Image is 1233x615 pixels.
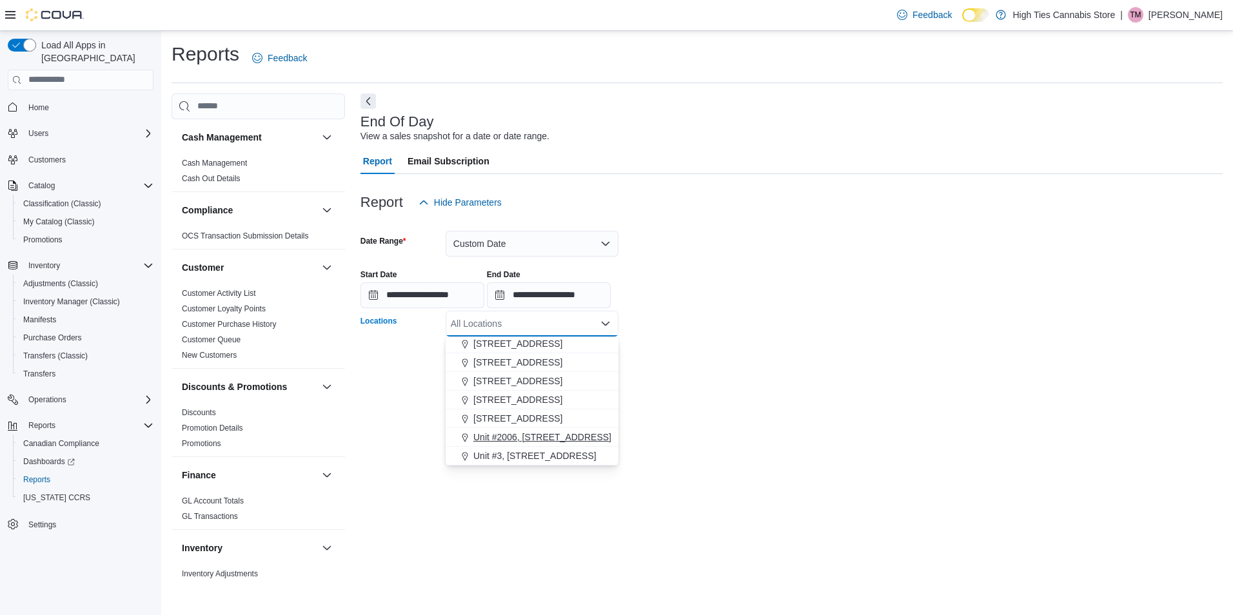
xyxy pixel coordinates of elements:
[28,128,48,139] span: Users
[23,333,82,343] span: Purchase Orders
[182,408,216,417] a: Discounts
[473,431,686,444] span: Unit #2006, [STREET_ADDRESS][PERSON_NAME]
[182,304,266,313] a: Customer Loyalty Points
[182,496,244,506] span: GL Account Totals
[28,155,66,165] span: Customers
[172,493,345,529] div: Finance
[3,98,159,117] button: Home
[36,39,153,64] span: Load All Apps in [GEOGRAPHIC_DATA]
[3,150,159,169] button: Customers
[23,100,54,115] a: Home
[473,393,562,406] span: [STREET_ADDRESS]
[18,454,80,469] a: Dashboards
[172,41,239,67] h1: Reports
[172,405,345,456] div: Discounts & Promotions
[182,335,241,345] span: Customer Queue
[408,148,489,174] span: Email Subscription
[182,158,247,168] span: Cash Management
[23,369,55,379] span: Transfers
[18,366,61,382] a: Transfers
[1128,7,1143,23] div: Theresa Morgan
[28,102,49,113] span: Home
[182,424,243,433] a: Promotion Details
[360,316,397,326] label: Locations
[18,490,153,505] span: Washington CCRS
[28,260,60,271] span: Inventory
[23,126,54,141] button: Users
[13,489,159,507] button: [US_STATE] CCRS
[182,469,216,482] h3: Finance
[182,159,247,168] a: Cash Management
[28,395,66,405] span: Operations
[23,258,153,273] span: Inventory
[1130,7,1141,23] span: TM
[182,469,317,482] button: Finance
[18,196,106,211] a: Classification (Classic)
[172,286,345,368] div: Customer
[892,2,957,28] a: Feedback
[3,124,159,142] button: Users
[13,275,159,293] button: Adjustments (Classic)
[13,434,159,453] button: Canadian Compliance
[487,269,520,280] label: End Date
[172,155,345,191] div: Cash Management
[18,312,153,327] span: Manifests
[319,540,335,556] button: Inventory
[23,235,63,245] span: Promotions
[3,416,159,434] button: Reports
[319,260,335,275] button: Customer
[23,474,50,485] span: Reports
[1149,7,1223,23] p: [PERSON_NAME]
[319,467,335,483] button: Finance
[23,493,90,503] span: [US_STATE] CCRS
[487,282,611,308] input: Press the down key to open a popover containing a calendar.
[962,8,989,22] input: Dark Mode
[319,202,335,218] button: Compliance
[473,449,597,462] span: Unit #3, [STREET_ADDRESS]
[446,372,618,391] button: [STREET_ADDRESS]
[23,315,56,325] span: Manifests
[3,177,159,195] button: Catalog
[28,420,55,431] span: Reports
[3,514,159,533] button: Settings
[3,257,159,275] button: Inventory
[182,261,224,274] h3: Customer
[182,542,317,554] button: Inventory
[18,472,55,487] a: Reports
[360,269,397,280] label: Start Date
[23,517,61,532] a: Settings
[23,351,88,361] span: Transfers (Classic)
[446,409,618,428] button: [STREET_ADDRESS]
[8,93,153,567] nav: Complex example
[18,436,104,451] a: Canadian Compliance
[182,351,237,360] a: New Customers
[18,276,153,291] span: Adjustments (Classic)
[23,418,153,433] span: Reports
[446,447,618,465] button: Unit #3, [STREET_ADDRESS]
[26,8,84,21] img: Cova
[600,318,611,329] button: Close list of options
[319,379,335,395] button: Discounts & Promotions
[23,392,72,407] button: Operations
[182,380,317,393] button: Discounts & Promotions
[182,289,256,298] a: Customer Activity List
[360,114,434,130] h3: End Of Day
[18,348,153,364] span: Transfers (Classic)
[13,347,159,365] button: Transfers (Classic)
[23,199,101,209] span: Classification (Classic)
[182,380,287,393] h3: Discounts & Promotions
[182,319,277,329] span: Customer Purchase History
[23,178,153,193] span: Catalog
[360,130,549,143] div: View a sales snapshot for a date or date range.
[446,335,618,353] button: [STREET_ADDRESS]
[23,152,71,168] a: Customers
[182,204,317,217] button: Compliance
[319,130,335,145] button: Cash Management
[13,195,159,213] button: Classification (Classic)
[13,365,159,383] button: Transfers
[182,423,243,433] span: Promotion Details
[18,366,153,382] span: Transfers
[18,454,153,469] span: Dashboards
[182,569,258,579] span: Inventory Adjustments
[182,496,244,505] a: GL Account Totals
